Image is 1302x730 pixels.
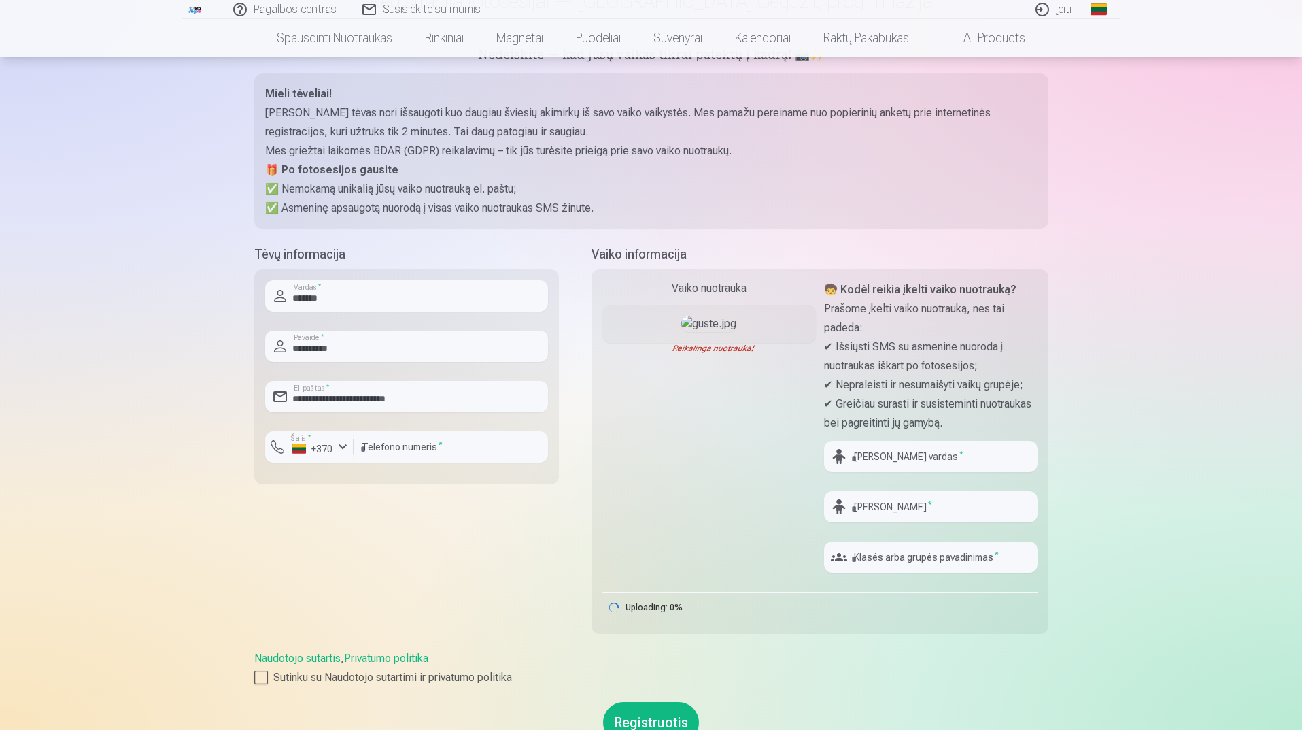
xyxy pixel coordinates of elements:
div: Reikalinga nuotrauka! [602,343,816,354]
div: , [254,650,1048,686]
a: Magnetai [480,19,560,57]
a: All products [925,19,1042,57]
a: Raktų pakabukas [807,19,925,57]
p: ✔ Greičiau surasti ir susisteminti nuotraukas bei pagreitinti jų gamybą. [824,395,1038,433]
div: Uploading: 0% [626,603,683,612]
p: [PERSON_NAME] tėvas nori išsaugoti kuo daugiau šviesių akimirkų iš savo vaiko vaikystės. Mes pama... [265,103,1038,142]
strong: 🧒 Kodėl reikia įkelti vaiko nuotrauką? [824,283,1016,296]
h5: Vaiko informacija [592,245,1048,264]
div: +370 [292,442,333,456]
a: Rinkiniai [409,19,480,57]
p: ✔ Išsiųsti SMS su asmenine nuoroda į nuotraukas iškart po fotosesijos; [824,337,1038,376]
p: Mes griežtai laikomės BDAR (GDPR) reikalavimų – tik jūs turėsite prieigą prie savo vaiko nuotraukų. [265,142,1038,161]
div: Uploading [602,592,685,623]
a: Puodeliai [560,19,637,57]
p: Prašome įkelti vaiko nuotrauką, nes tai padeda: [824,299,1038,337]
a: Spausdinti nuotraukas [260,19,409,57]
a: Kalendoriai [719,19,807,57]
strong: Mieli tėveliai! [265,87,332,100]
h5: Tėvų informacija [254,245,559,264]
label: Sutinku su Naudotojo sutartimi ir privatumo politika [254,669,1048,686]
a: Privatumo politika [344,652,428,665]
img: guste.jpg [681,316,736,332]
p: ✔ Nepraleisti ir nesumaišyti vaikų grupėje; [824,376,1038,395]
p: ✅ Nemokamą unikalią jūsų vaiko nuotrauką el. paštu; [265,180,1038,199]
p: ✅ Asmeninę apsaugotą nuorodą į visas vaiko nuotraukas SMS žinute. [265,199,1038,218]
a: Suvenyrai [637,19,719,57]
strong: 🎁 Po fotosesijos gausite [265,163,398,176]
button: Šalis*+370 [265,431,354,463]
a: Naudotojo sutartis [254,652,341,665]
div: Vaiko nuotrauka [602,280,816,297]
label: Šalis [287,433,315,444]
img: /fa2 [188,5,203,14]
